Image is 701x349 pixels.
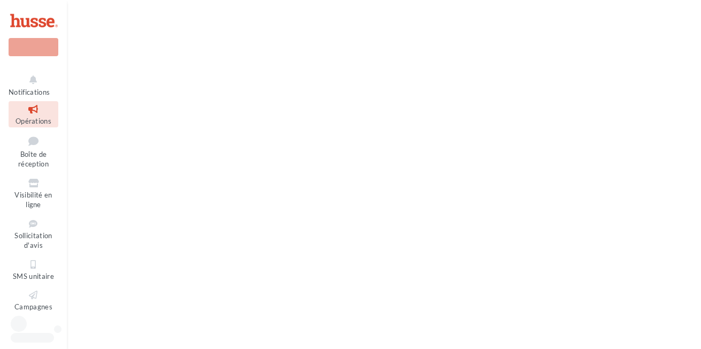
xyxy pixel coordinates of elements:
span: Visibilité en ligne [14,191,52,209]
span: Notifications [9,88,50,96]
a: SMS unitaire [9,256,58,283]
span: SMS unitaire [13,272,54,280]
a: Visibilité en ligne [9,175,58,211]
span: Sollicitation d'avis [14,231,52,250]
div: Nouvelle campagne [9,38,58,56]
a: Campagnes [9,287,58,313]
span: Campagnes [14,302,52,311]
a: Sollicitation d'avis [9,216,58,252]
a: Opérations [9,101,58,127]
span: Opérations [16,117,51,125]
span: Boîte de réception [18,150,49,169]
a: Boîte de réception [9,132,58,171]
